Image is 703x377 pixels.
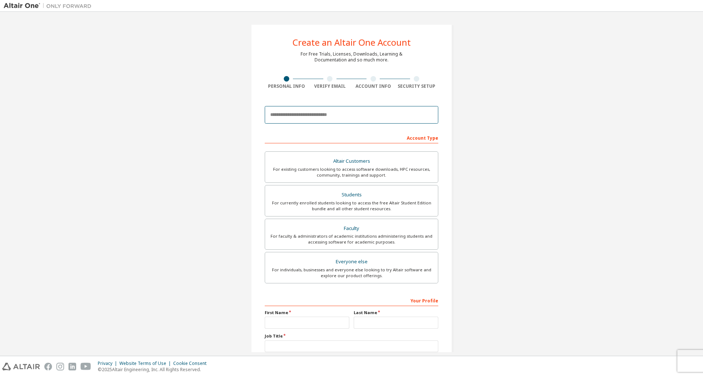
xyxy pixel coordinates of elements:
[265,132,438,143] div: Account Type
[308,83,352,89] div: Verify Email
[265,83,308,89] div: Personal Info
[98,361,119,366] div: Privacy
[265,310,349,316] label: First Name
[269,257,434,267] div: Everyone else
[44,363,52,370] img: facebook.svg
[56,363,64,370] img: instagram.svg
[269,156,434,166] div: Altair Customers
[269,267,434,279] div: For individuals, businesses and everyone else looking to try Altair software and explore our prod...
[269,200,434,212] div: For currently enrolled students looking to access the free Altair Student Edition bundle and all ...
[351,83,395,89] div: Account Info
[265,294,438,306] div: Your Profile
[81,363,91,370] img: youtube.svg
[4,2,95,10] img: Altair One
[301,51,402,63] div: For Free Trials, Licenses, Downloads, Learning & Documentation and so much more.
[395,83,439,89] div: Security Setup
[269,166,434,178] div: For existing customers looking to access software downloads, HPC resources, community, trainings ...
[269,223,434,234] div: Faculty
[98,366,211,373] p: © 2025 Altair Engineering, Inc. All Rights Reserved.
[2,363,40,370] img: altair_logo.svg
[119,361,173,366] div: Website Terms of Use
[269,233,434,245] div: For faculty & administrators of academic institutions administering students and accessing softwa...
[354,310,438,316] label: Last Name
[265,333,438,339] label: Job Title
[173,361,211,366] div: Cookie Consent
[68,363,76,370] img: linkedin.svg
[293,38,411,47] div: Create an Altair One Account
[269,190,434,200] div: Students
